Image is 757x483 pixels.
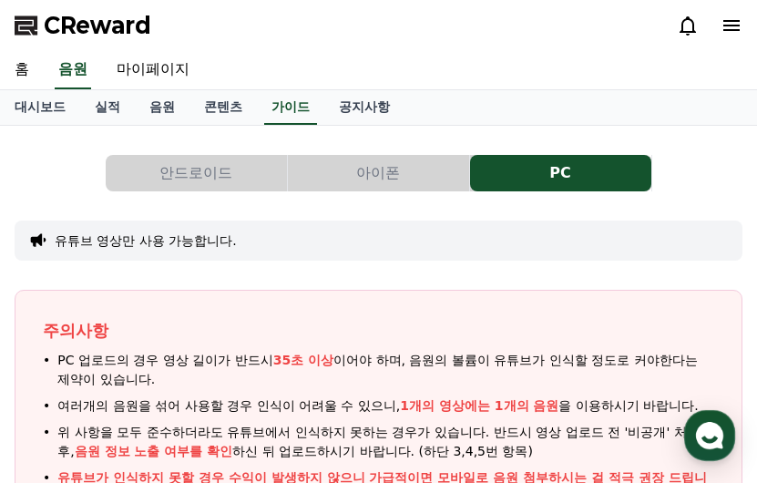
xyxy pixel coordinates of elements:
[106,155,287,191] button: 안드로이드
[106,155,288,191] a: 안드로이드
[273,353,333,367] span: 35초 이상
[57,396,699,416] span: 여러개의 음원을 섞어 사용할 경우 인식이 어려울 수 있으니, 을 이용하시기 바랍니다.
[80,90,135,125] a: 실적
[43,318,714,344] p: 주의사항
[288,155,469,191] button: 아이폰
[470,155,652,191] a: PC
[57,423,714,461] span: 위 사항을 모두 준수하더라도 유튜브에서 인식하지 못하는 경우가 있습니다. 반드시 영상 업로드 전 '비공개' 처리 후, 하신 뒤 업로드하시기 바랍니다. (하단 3,4,5번 항목)
[400,398,558,413] span: 1개의 영상에는 1개의 음원
[470,155,651,191] button: PC
[75,444,233,458] span: 음원 정보 노출 여부를 확인
[288,155,470,191] a: 아이폰
[102,51,204,89] a: 마이페이지
[189,90,257,125] a: 콘텐츠
[15,11,151,40] a: CReward
[57,351,714,389] span: PC 업로드의 경우 영상 길이가 반드시 이어야 하며, 음원의 볼륨이 유튜브가 인식할 정도로 커야한다는 제약이 있습니다.
[264,90,317,125] a: 가이드
[135,90,189,125] a: 음원
[324,90,404,125] a: 공지사항
[55,51,91,89] a: 음원
[44,11,151,40] span: CReward
[55,231,237,250] button: 유튜브 영상만 사용 가능합니다.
